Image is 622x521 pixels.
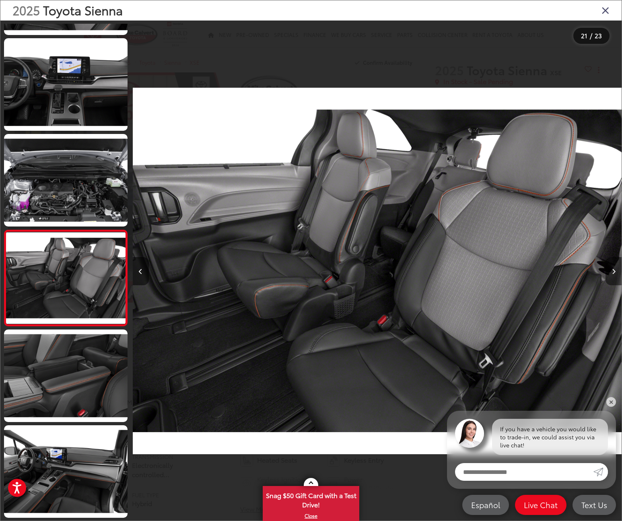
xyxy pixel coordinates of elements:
button: Next image [606,257,622,285]
div: If you have a vehicle you would like to trade-in, we could assist you via live chat! [492,419,608,455]
img: 2025 Toyota Sienna XSE [3,329,129,423]
img: Agent profile photo [455,419,484,448]
span: 21 [581,31,587,40]
img: 2025 Toyota Sienna XSE [3,133,129,227]
a: Live Chat [515,495,566,515]
span: 23 [595,31,602,40]
img: 2025 Toyota Sienna XSE [133,37,622,506]
img: 2025 Toyota Sienna XSE [3,424,129,519]
span: / [589,33,593,39]
span: Text Us [577,500,611,510]
div: 2025 Toyota Sienna XSE 20 [133,37,622,506]
a: Español [462,495,509,515]
span: Snag $50 Gift Card with a Test Drive! [264,487,358,511]
i: Close gallery [601,5,610,15]
a: Submit [593,463,608,481]
img: 2025 Toyota Sienna XSE [5,232,127,323]
input: Enter your message [455,463,593,481]
span: Live Chat [520,500,562,510]
button: Previous image [133,257,149,285]
span: 2025 [12,1,40,19]
img: 2025 Toyota Sienna XSE [3,37,129,132]
a: Text Us [573,495,616,515]
span: Toyota Sienna [43,1,123,19]
span: Español [467,500,504,510]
